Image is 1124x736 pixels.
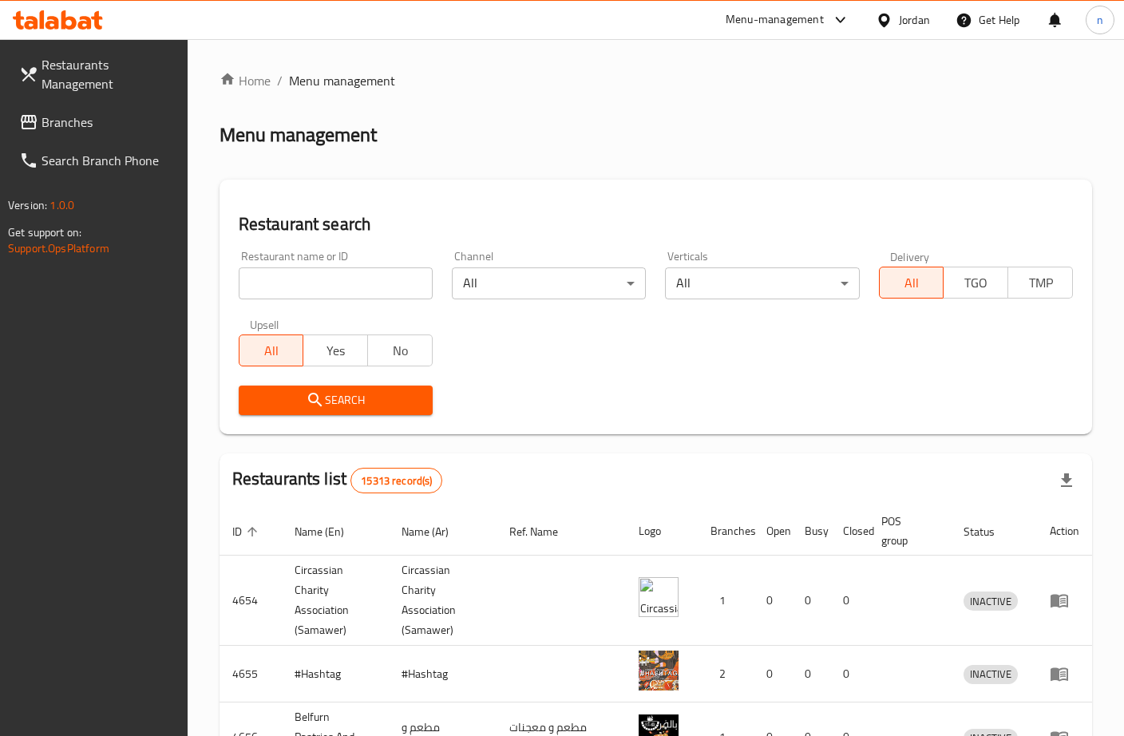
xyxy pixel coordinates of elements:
[239,386,433,415] button: Search
[1015,271,1067,295] span: TMP
[246,339,298,362] span: All
[350,468,442,493] div: Total records count
[943,267,1008,299] button: TGO
[220,556,282,646] td: 4654
[6,103,188,141] a: Branches
[351,473,441,489] span: 15313 record(s)
[1047,461,1086,500] div: Export file
[964,522,1015,541] span: Status
[239,334,304,366] button: All
[886,271,938,295] span: All
[964,665,1018,683] span: INACTIVE
[8,238,109,259] a: Support.OpsPlatform
[830,646,869,702] td: 0
[232,522,263,541] span: ID
[792,646,830,702] td: 0
[303,334,368,366] button: Yes
[239,267,433,299] input: Search for restaurant name or ID..
[639,577,679,617] img: ​Circassian ​Charity ​Association​ (Samawer)
[220,71,1092,90] nav: breadcrumb
[792,507,830,556] th: Busy
[374,339,426,362] span: No
[950,271,1002,295] span: TGO
[899,11,930,29] div: Jordan
[1050,591,1079,610] div: Menu
[754,646,792,702] td: 0
[42,55,175,93] span: Restaurants Management
[626,507,698,556] th: Logo
[830,556,869,646] td: 0
[220,646,282,702] td: 4655
[830,507,869,556] th: Closed
[389,556,497,646] td: ​Circassian ​Charity ​Association​ (Samawer)
[42,113,175,132] span: Branches
[665,267,859,299] div: All
[232,467,443,493] h2: Restaurants list
[452,267,646,299] div: All
[879,267,944,299] button: All
[1037,507,1092,556] th: Action
[698,507,754,556] th: Branches
[295,522,365,541] span: Name (En)
[220,71,271,90] a: Home
[282,646,390,702] td: #Hashtag
[8,195,47,216] span: Version:
[639,651,679,690] img: #Hashtag
[251,390,420,410] span: Search
[698,646,754,702] td: 2
[754,556,792,646] td: 0
[509,522,579,541] span: Ref. Name
[792,556,830,646] td: 0
[964,665,1018,684] div: INACTIVE
[277,71,283,90] li: /
[239,212,1073,236] h2: Restaurant search
[1050,664,1079,683] div: Menu
[310,339,362,362] span: Yes
[1097,11,1103,29] span: n
[726,10,824,30] div: Menu-management
[964,592,1018,611] div: INACTIVE
[49,195,74,216] span: 1.0.0
[1007,267,1073,299] button: TMP
[282,556,390,646] td: ​Circassian ​Charity ​Association​ (Samawer)
[698,556,754,646] td: 1
[250,319,279,330] label: Upsell
[964,592,1018,611] span: INACTIVE
[389,646,497,702] td: #Hashtag
[890,251,930,262] label: Delivery
[881,512,932,550] span: POS group
[42,151,175,170] span: Search Branch Phone
[367,334,433,366] button: No
[220,122,377,148] h2: Menu management
[8,222,81,243] span: Get support on:
[6,141,188,180] a: Search Branch Phone
[6,46,188,103] a: Restaurants Management
[402,522,469,541] span: Name (Ar)
[289,71,395,90] span: Menu management
[754,507,792,556] th: Open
